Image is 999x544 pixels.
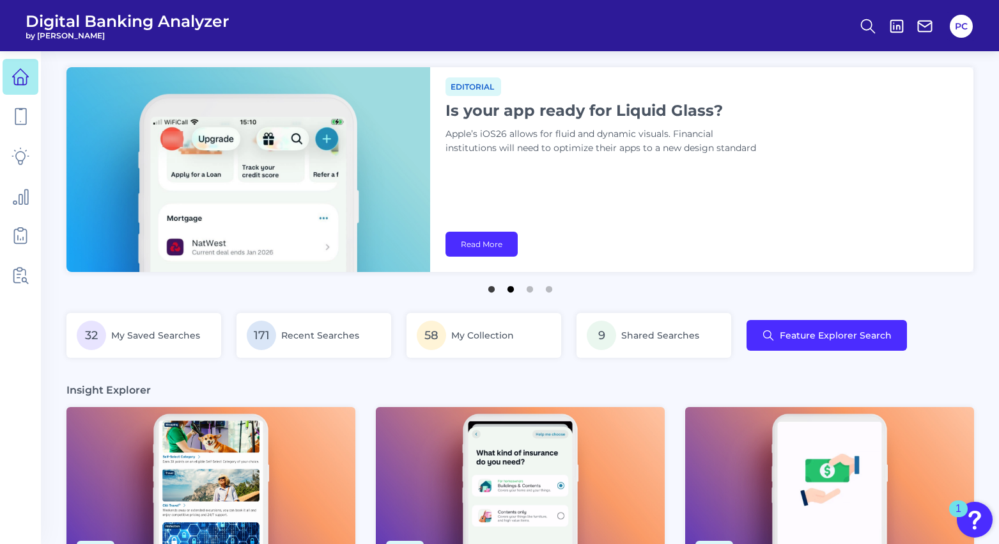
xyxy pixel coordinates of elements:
span: Feature Explorer Search [780,330,892,340]
span: 171 [247,321,276,350]
a: Editorial [445,80,501,92]
button: 1 [485,280,498,292]
a: 58My Collection [407,313,561,358]
span: My Saved Searches [111,330,200,341]
span: 58 [417,321,446,350]
h3: Insight Explorer [66,383,151,397]
h1: Is your app ready for Liquid Glass? [445,101,765,120]
span: 32 [77,321,106,350]
button: Open Resource Center, 1 new notification [957,502,993,538]
div: 1 [956,509,961,525]
span: Editorial [445,77,501,96]
button: 3 [523,280,536,292]
a: 9Shared Searches [577,313,731,358]
span: Digital Banking Analyzer [26,12,229,31]
button: PC [950,15,973,38]
a: Read More [445,232,518,257]
button: Feature Explorer Search [747,320,907,351]
a: 171Recent Searches [236,313,391,358]
span: Shared Searches [621,330,699,341]
span: 9 [587,321,616,350]
a: 32My Saved Searches [66,313,221,358]
span: Recent Searches [281,330,359,341]
span: by [PERSON_NAME] [26,31,229,40]
button: 4 [543,280,555,292]
p: Apple’s iOS26 allows for fluid and dynamic visuals. Financial institutions will need to optimize ... [445,127,765,156]
span: My Collection [451,330,514,341]
button: 2 [504,280,517,292]
img: bannerImg [66,67,430,272]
